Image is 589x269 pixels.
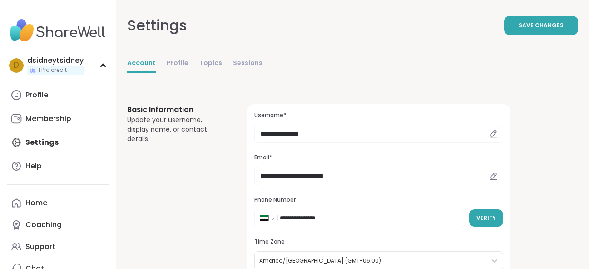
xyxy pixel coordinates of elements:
img: ShareWell Nav Logo [7,15,109,46]
button: Save Changes [504,16,578,35]
div: Support [25,242,55,252]
div: Settings [127,15,187,36]
a: Account [127,55,156,73]
a: Support [7,236,109,258]
h3: Phone Number [254,196,503,204]
span: 1 Pro credit [38,66,67,74]
span: Verify [476,214,496,222]
a: Membership [7,108,109,130]
a: Help [7,155,109,177]
div: Home [25,198,47,208]
a: Home [7,192,109,214]
h3: Time Zone [254,238,503,246]
button: Verify [469,209,503,227]
a: Profile [167,55,188,73]
span: Save Changes [519,21,564,30]
h3: Username* [254,112,503,119]
a: Profile [7,84,109,106]
span: d [14,60,19,71]
div: dsidneytsidney [27,56,84,66]
div: Profile [25,90,48,100]
h3: Basic Information [127,104,225,115]
a: Topics [199,55,222,73]
h3: Email* [254,154,503,162]
div: Coaching [25,220,62,230]
div: Help [25,161,42,171]
a: Coaching [7,214,109,236]
div: Update your username, display name, or contact details [127,115,225,144]
a: Sessions [233,55,262,73]
div: Membership [25,114,71,124]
